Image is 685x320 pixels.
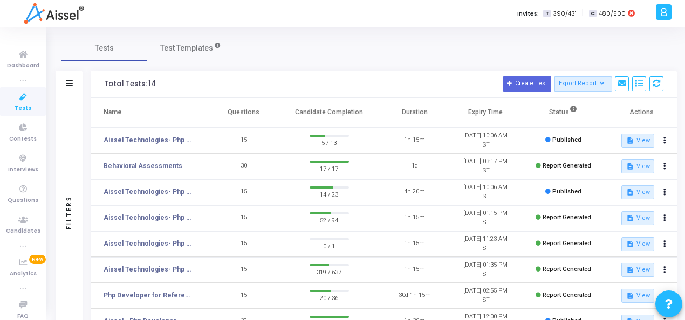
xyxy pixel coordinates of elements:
[543,10,550,18] span: T
[543,162,591,169] span: Report Generated
[379,257,450,283] td: 1h 15m
[521,98,606,128] th: Status
[543,240,591,247] span: Report Generated
[503,76,551,92] button: Create Test
[208,98,279,128] th: Questions
[310,137,349,148] span: 5 / 13
[626,163,633,170] mat-icon: description
[104,213,193,222] a: Aissel Technologies- Php Developer-
[8,196,38,205] span: Questions
[589,10,596,18] span: C
[24,3,84,24] img: logo
[552,136,581,143] span: Published
[208,154,279,179] td: 30
[10,269,37,279] span: Analytics
[310,240,349,251] span: 0 / 1
[104,239,193,248] a: Aissel Technologies- Php Developer-
[379,128,450,154] td: 1h 15m
[582,8,584,19] span: |
[6,227,40,236] span: Candidates
[208,205,279,231] td: 15
[379,179,450,205] td: 4h 20m
[310,292,349,303] span: 20 / 36
[15,104,31,113] span: Tests
[208,231,279,257] td: 15
[543,214,591,221] span: Report Generated
[310,214,349,225] span: 52 / 94
[279,98,380,128] th: Candidate Completion
[7,61,39,71] span: Dashboard
[626,137,633,144] mat-icon: description
[621,134,654,148] button: View
[104,161,182,171] a: Behavioral Assessments
[626,240,633,248] mat-icon: description
[554,76,612,92] button: Export Report
[621,237,654,251] button: View
[64,153,74,272] div: Filters
[379,205,450,231] td: 1h 15m
[208,257,279,283] td: 15
[626,292,633,300] mat-icon: description
[626,214,633,222] mat-icon: description
[450,283,520,309] td: [DATE] 02:55 PM IST
[208,283,279,309] td: 15
[379,154,450,179] td: 1d
[310,189,349,199] span: 14 / 23
[8,165,38,175] span: Interviews
[450,205,520,231] td: [DATE] 01:15 PM IST
[621,263,654,277] button: View
[104,80,156,88] div: Total Tests: 14
[379,231,450,257] td: 1h 15m
[517,9,539,18] label: Invites:
[450,257,520,283] td: [DATE] 01:35 PM IST
[104,187,193,197] a: Aissel Technologies- Php Developer-
[91,98,208,128] th: Name
[310,266,349,277] span: 319 / 637
[95,43,114,54] span: Tests
[450,128,520,154] td: [DATE] 10:06 AM IST
[379,98,450,128] th: Duration
[606,98,677,128] th: Actions
[208,179,279,205] td: 15
[599,9,626,18] span: 480/500
[553,9,577,18] span: 390/431
[552,188,581,195] span: Published
[621,159,654,173] button: View
[450,98,520,128] th: Expiry Time
[621,211,654,225] button: View
[450,154,520,179] td: [DATE] 03:17 PM IST
[450,179,520,205] td: [DATE] 10:06 AM IST
[379,283,450,309] td: 30d 1h 15m
[160,43,213,54] span: Test Templates
[208,128,279,154] td: 15
[104,265,193,274] a: Aissel Technologies- Php Developer-
[621,289,654,303] button: View
[543,266,591,273] span: Report Generated
[104,290,193,300] a: Php Developer for Reference
[9,135,37,144] span: Contests
[310,163,349,173] span: 17 / 17
[450,231,520,257] td: [DATE] 11:23 AM IST
[626,189,633,196] mat-icon: description
[104,135,193,145] a: Aissel Technologies- Php Developer-
[29,255,46,264] span: New
[543,291,591,298] span: Report Generated
[621,185,654,199] button: View
[626,266,633,274] mat-icon: description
